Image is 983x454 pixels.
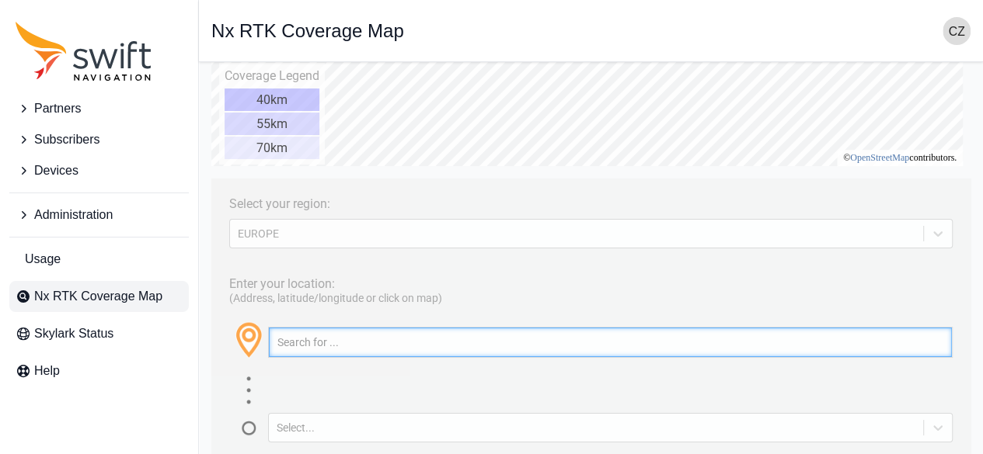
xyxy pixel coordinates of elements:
h1: Nx RTK Coverage Map [211,22,404,40]
li: © contributors. [632,292,745,303]
img: user photo [943,17,971,45]
a: Nx RTK Coverage Map [9,281,189,312]
button: Partners [9,93,189,124]
span: Devices [34,161,78,180]
div: 55km [13,252,108,275]
a: OpenStreetMap [639,292,698,303]
span: Help [34,362,60,380]
span: Usage [25,250,61,269]
button: Subscribers [9,124,189,155]
span: Skylark Status [34,324,113,343]
div: Coverage Legend [13,208,108,223]
a: Skylark Status [9,318,189,349]
div: 40km [13,228,108,251]
a: Usage [9,244,189,275]
button: Administration [9,199,189,230]
span: Subscribers [34,130,99,149]
button: Devices [9,155,189,186]
span: Nx RTK Coverage Map [34,287,162,306]
div: 70km [13,276,108,299]
span: Administration [34,206,113,224]
span: Partners [34,99,81,118]
a: Help [9,355,189,386]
